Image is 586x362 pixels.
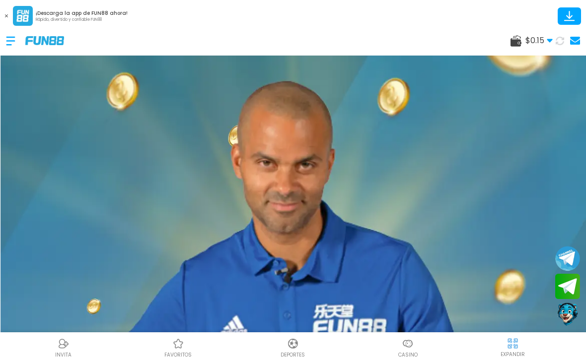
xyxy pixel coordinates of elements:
[555,274,580,300] button: Join telegram
[555,245,580,271] button: Join telegram channel
[58,338,70,350] img: Referral
[55,351,72,359] p: INVITA
[402,338,414,350] img: Casino
[287,338,299,350] img: Deportes
[36,17,128,23] p: Rápido, divertido y confiable FUN88
[13,6,33,26] img: App Logo
[555,302,580,327] button: Contact customer service
[6,336,121,359] a: ReferralReferralINVITA
[507,337,519,350] img: hide
[36,9,128,17] p: ¡Descarga la app de FUN88 ahora!
[235,336,350,359] a: DeportesDeportesDeportes
[121,336,235,359] a: Casino FavoritosCasino Favoritosfavoritos
[172,338,184,350] img: Casino Favoritos
[281,351,305,359] p: Deportes
[525,35,553,47] span: $ 0.15
[25,36,64,45] img: Company Logo
[398,351,418,359] p: Casino
[351,336,465,359] a: CasinoCasinoCasino
[501,351,525,358] p: EXPANDIR
[164,351,192,359] p: favoritos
